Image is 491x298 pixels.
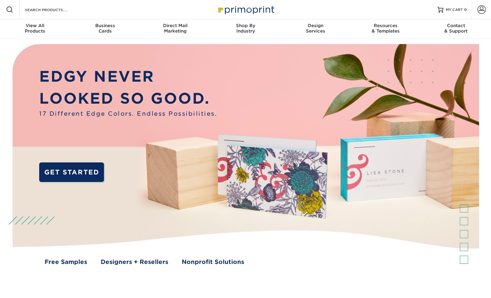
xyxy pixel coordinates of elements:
[281,19,351,39] a: DesignServices
[140,19,210,39] a: Direct MailMarketing
[210,23,281,28] span: Shop By
[421,23,491,34] div: & Support
[421,19,491,39] a: Contact& Support
[45,258,87,266] a: Free Samples
[281,23,351,28] span: Design
[70,23,140,28] span: Business
[281,23,351,34] div: Services
[464,8,467,12] span: 0
[351,23,421,28] span: Resources
[216,3,276,16] img: Primoprint
[421,23,491,28] span: Contact
[446,7,463,12] span: MY CART
[70,23,140,34] div: Cards
[351,23,421,34] div: & Templates
[39,162,104,182] a: GET STARTED
[351,19,421,39] a: Resources& Templates
[210,23,281,34] div: Industry
[182,258,244,266] a: Nonprofit Solutions
[24,6,83,13] input: SEARCH PRODUCTS.....
[39,109,217,118] span: 17 Different Edge Colors. Endless Possibilities.
[210,19,281,39] a: Shop ByIndustry
[140,23,210,34] div: Marketing
[70,19,140,39] a: BusinessCards
[140,23,210,28] span: Direct Mail
[39,65,217,87] p: EDGY NEVER
[101,258,168,266] a: Designers + Resellers
[39,87,217,109] p: LOOKED SO GOOD.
